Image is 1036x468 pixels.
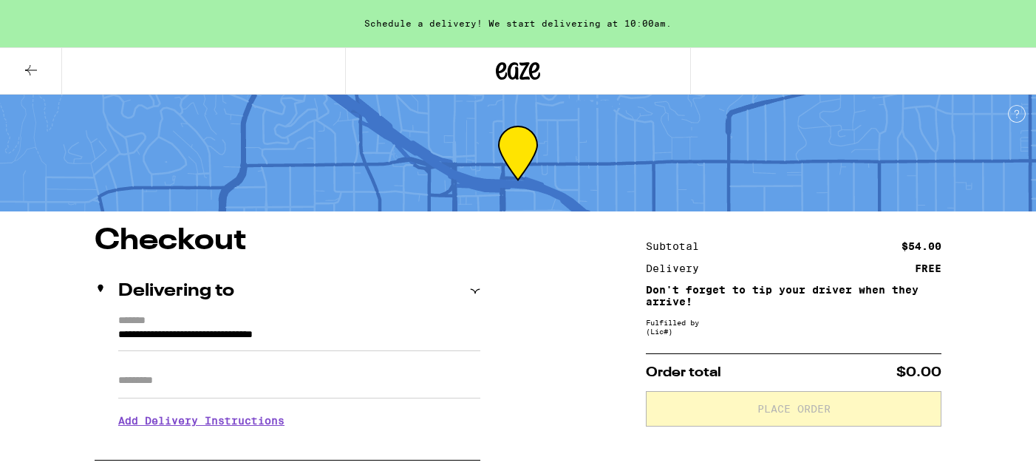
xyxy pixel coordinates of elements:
[118,404,480,438] h3: Add Delivery Instructions
[646,263,709,274] div: Delivery
[646,366,721,379] span: Order total
[118,438,480,450] p: We'll contact you at when we arrive
[646,391,941,427] button: Place Order
[896,366,941,379] span: $0.00
[915,263,941,274] div: FREE
[646,284,941,308] p: Don't forget to tip your driver when they arrive!
[757,404,831,414] span: Place Order
[646,241,709,251] div: Subtotal
[95,226,480,256] h1: Checkout
[902,241,941,251] div: $54.00
[118,282,234,300] h2: Delivering to
[646,318,941,336] div: Fulfilled by (Lic# )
